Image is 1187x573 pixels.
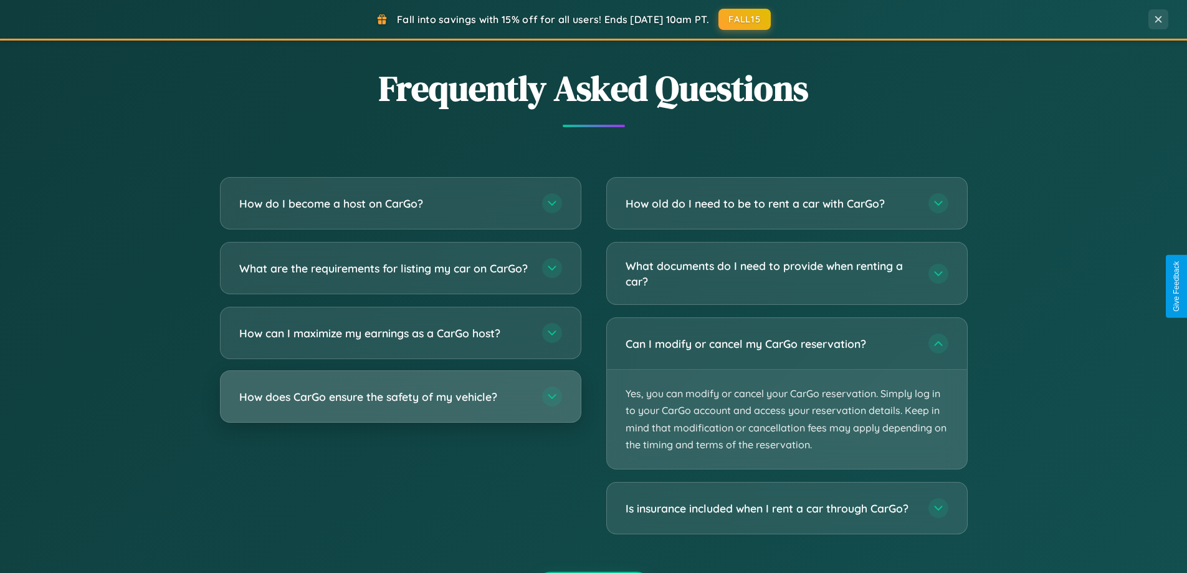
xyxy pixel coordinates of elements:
h3: What documents do I need to provide when renting a car? [626,258,916,289]
h3: Is insurance included when I rent a car through CarGo? [626,501,916,516]
div: Give Feedback [1172,261,1181,312]
h3: What are the requirements for listing my car on CarGo? [239,261,530,276]
h3: How do I become a host on CarGo? [239,196,530,211]
h3: Can I modify or cancel my CarGo reservation? [626,336,916,352]
p: Yes, you can modify or cancel your CarGo reservation. Simply log in to your CarGo account and acc... [607,370,967,469]
h3: How can I maximize my earnings as a CarGo host? [239,325,530,341]
h2: Frequently Asked Questions [220,64,968,112]
h3: How does CarGo ensure the safety of my vehicle? [239,389,530,405]
button: FALL15 [718,9,771,30]
h3: How old do I need to be to rent a car with CarGo? [626,196,916,211]
span: Fall into savings with 15% off for all users! Ends [DATE] 10am PT. [397,13,709,26]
